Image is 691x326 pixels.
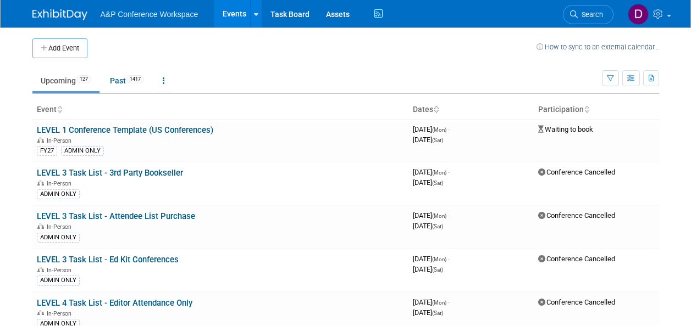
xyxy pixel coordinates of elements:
[37,137,44,143] img: In-Person Event
[432,127,446,133] span: (Mon)
[102,70,152,91] a: Past1417
[448,298,450,306] span: -
[448,168,450,176] span: -
[37,233,80,243] div: ADMIN ONLY
[413,178,443,187] span: [DATE]
[413,255,450,263] span: [DATE]
[538,255,615,263] span: Conference Cancelled
[432,256,446,262] span: (Mon)
[448,211,450,220] span: -
[537,43,659,51] a: How to sync to an external calendar...
[432,137,443,143] span: (Sat)
[37,211,195,221] a: LEVEL 3 Task List - Attendee List Purchase
[538,125,593,133] span: Waiting to book
[578,10,603,19] span: Search
[432,170,446,176] span: (Mon)
[432,213,446,219] span: (Mon)
[413,211,450,220] span: [DATE]
[37,125,213,135] a: LEVEL 1 Conference Template (US Conferences)
[37,276,80,285] div: ADMIN ONLY
[32,38,87,58] button: Add Event
[538,168,615,176] span: Conference Cancelled
[37,267,44,272] img: In-Person Event
[37,146,57,156] div: FY27
[37,298,192,308] a: LEVEL 4 Task List - Editor Attendance Only
[538,211,615,220] span: Conference Cancelled
[538,298,615,306] span: Conference Cancelled
[57,105,62,114] a: Sort by Event Name
[37,310,44,316] img: In-Person Event
[101,10,198,19] span: A&P Conference Workspace
[563,5,613,24] a: Search
[433,105,439,114] a: Sort by Start Date
[47,267,75,274] span: In-Person
[47,180,75,187] span: In-Person
[448,255,450,263] span: -
[432,267,443,273] span: (Sat)
[413,308,443,317] span: [DATE]
[413,298,450,306] span: [DATE]
[628,4,649,25] img: Dave Wright
[47,223,75,231] span: In-Person
[37,255,179,265] a: LEVEL 3 Task List - Ed Kit Conferences
[47,310,75,317] span: In-Person
[32,100,408,119] th: Event
[432,300,446,306] span: (Mon)
[76,75,91,83] span: 127
[432,223,443,229] span: (Sat)
[37,189,80,199] div: ADMIN ONLY
[37,180,44,186] img: In-Person Event
[584,105,589,114] a: Sort by Participation Type
[413,125,450,133] span: [DATE]
[413,265,443,273] span: [DATE]
[413,136,443,144] span: [DATE]
[432,180,443,186] span: (Sat)
[37,223,44,229] img: In-Person Event
[432,310,443,316] span: (Sat)
[32,70,99,91] a: Upcoming127
[61,146,104,156] div: ADMIN ONLY
[408,100,534,119] th: Dates
[413,222,443,230] span: [DATE]
[448,125,450,133] span: -
[413,168,450,176] span: [DATE]
[126,75,144,83] span: 1417
[37,168,183,178] a: LEVEL 3 Task List - 3rd Party Bookseller
[534,100,659,119] th: Participation
[32,9,87,20] img: ExhibitDay
[47,137,75,144] span: In-Person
